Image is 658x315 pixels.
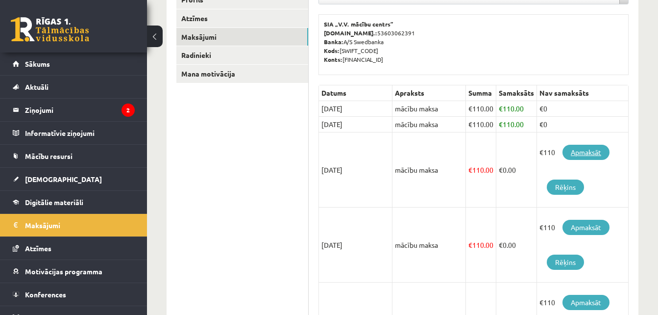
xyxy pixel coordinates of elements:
td: 110.00 [466,117,496,132]
td: €0 [537,101,629,117]
a: Apmaksāt [562,220,609,235]
a: Informatīvie ziņojumi [13,122,135,144]
span: € [499,120,503,129]
a: Sākums [13,52,135,75]
a: Konferences [13,283,135,306]
td: 110.00 [496,117,537,132]
th: Samaksāts [496,85,537,101]
span: Digitālie materiāli [25,198,83,207]
td: mācību maksa [392,208,466,283]
span: Motivācijas programma [25,267,102,276]
span: Mācību resursi [25,152,73,160]
td: €0 [537,117,629,132]
a: Digitālie materiāli [13,191,135,213]
td: [DATE] [319,132,392,208]
th: Nav samaksāts [537,85,629,101]
span: Konferences [25,290,66,299]
span: Aktuāli [25,82,49,91]
td: 110.00 [466,208,496,283]
th: Summa [466,85,496,101]
a: Apmaksāt [562,145,609,160]
a: Atzīmes [176,9,308,27]
a: Maksājumi [176,28,308,46]
a: Rēķins [547,180,584,195]
span: € [468,104,472,113]
span: € [468,120,472,129]
i: 2 [122,104,135,117]
b: SIA „V.V. mācību centrs” [324,20,394,28]
a: Rēķins [547,255,584,270]
td: €110 [537,208,629,283]
td: [DATE] [319,117,392,132]
td: 0.00 [496,208,537,283]
b: Konts: [324,55,342,63]
td: mācību maksa [392,117,466,132]
a: Maksājumi [13,214,135,236]
legend: Ziņojumi [25,99,135,121]
b: Banka: [324,38,343,46]
a: Apmaksāt [562,295,609,310]
a: Aktuāli [13,76,135,98]
td: 0.00 [496,132,537,208]
th: Datums [319,85,392,101]
span: Atzīmes [25,244,51,253]
a: Radinieki [176,46,308,64]
a: Rīgas 1. Tālmācības vidusskola [11,17,89,42]
td: [DATE] [319,101,392,117]
legend: Maksājumi [25,214,135,236]
td: 110.00 [466,132,496,208]
td: mācību maksa [392,101,466,117]
b: [DOMAIN_NAME].: [324,29,377,37]
td: mācību maksa [392,132,466,208]
a: Atzīmes [13,237,135,260]
legend: Informatīvie ziņojumi [25,122,135,144]
td: €110 [537,132,629,208]
a: Mācību resursi [13,145,135,167]
a: [DEMOGRAPHIC_DATA] [13,168,135,190]
b: Kods: [324,47,340,54]
th: Apraksts [392,85,466,101]
td: 110.00 [466,101,496,117]
span: € [499,240,503,249]
span: [DEMOGRAPHIC_DATA] [25,175,102,184]
a: Motivācijas programma [13,260,135,283]
span: Sākums [25,59,50,68]
td: [DATE] [319,208,392,283]
span: € [468,240,472,249]
td: 110.00 [496,101,537,117]
a: Mana motivācija [176,65,308,83]
span: € [468,165,472,174]
span: € [499,165,503,174]
a: Ziņojumi2 [13,99,135,121]
span: € [499,104,503,113]
p: 53603062391 A/S Swedbanka [SWIFT_CODE] [FINANCIAL_ID] [324,20,623,64]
